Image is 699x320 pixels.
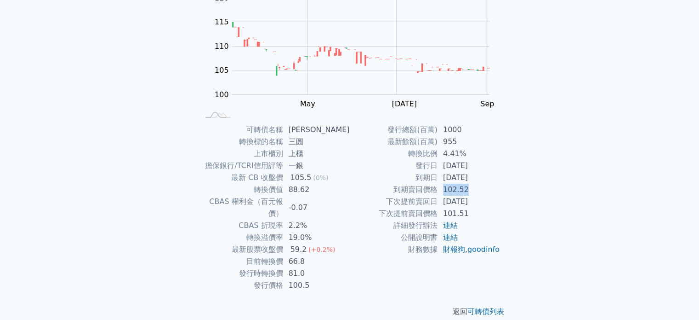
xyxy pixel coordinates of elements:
[392,99,417,108] tspan: [DATE]
[283,160,350,172] td: 一銀
[283,148,350,160] td: 上櫃
[350,124,438,136] td: 發行總額(百萬)
[199,268,283,279] td: 發行時轉換價
[199,256,283,268] td: 目前轉換價
[350,232,438,244] td: 公開說明書
[283,256,350,268] td: 66.8
[438,148,500,160] td: 4.41%
[438,136,500,148] td: 955
[313,174,328,181] span: (0%)
[350,184,438,196] td: 到期賣回價格
[350,136,438,148] td: 最新餘額(百萬)
[467,307,504,316] a: 可轉債列表
[232,23,489,76] g: Series
[188,306,511,317] p: 返回
[283,124,350,136] td: [PERSON_NAME]
[438,160,500,172] td: [DATE]
[289,172,313,184] div: 105.5
[199,148,283,160] td: 上市櫃別
[199,184,283,196] td: 轉換價值
[443,233,458,242] a: 連結
[443,245,465,254] a: 財報狗
[215,17,229,26] tspan: 115
[283,268,350,279] td: 81.0
[199,232,283,244] td: 轉換溢價率
[438,244,500,256] td: ,
[215,66,229,75] tspan: 105
[350,196,438,208] td: 下次提前賣回日
[199,244,283,256] td: 最新股票收盤價
[467,245,500,254] a: goodinfo
[199,136,283,148] td: 轉換標的名稱
[350,148,438,160] td: 轉換比例
[199,279,283,291] td: 發行價格
[199,160,283,172] td: 擔保銀行/TCRI信用評等
[438,184,500,196] td: 102.52
[350,220,438,232] td: 詳細發行辦法
[350,244,438,256] td: 財務數據
[215,42,229,51] tspan: 110
[283,196,350,220] td: -0.07
[350,208,438,220] td: 下次提前賣回價格
[443,221,458,230] a: 連結
[438,208,500,220] td: 101.51
[308,246,335,253] span: (+0.2%)
[215,90,229,99] tspan: 100
[199,124,283,136] td: 可轉債名稱
[199,172,283,184] td: 最新 CB 收盤價
[283,279,350,291] td: 100.5
[199,196,283,220] td: CBAS 權利金（百元報價）
[199,220,283,232] td: CBAS 折現率
[350,172,438,184] td: 到期日
[438,172,500,184] td: [DATE]
[289,244,309,256] div: 59.2
[283,232,350,244] td: 19.0%
[283,136,350,148] td: 三圓
[480,99,494,108] tspan: Sep
[438,124,500,136] td: 1000
[283,220,350,232] td: 2.2%
[283,184,350,196] td: 88.62
[300,99,315,108] tspan: May
[438,196,500,208] td: [DATE]
[350,160,438,172] td: 發行日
